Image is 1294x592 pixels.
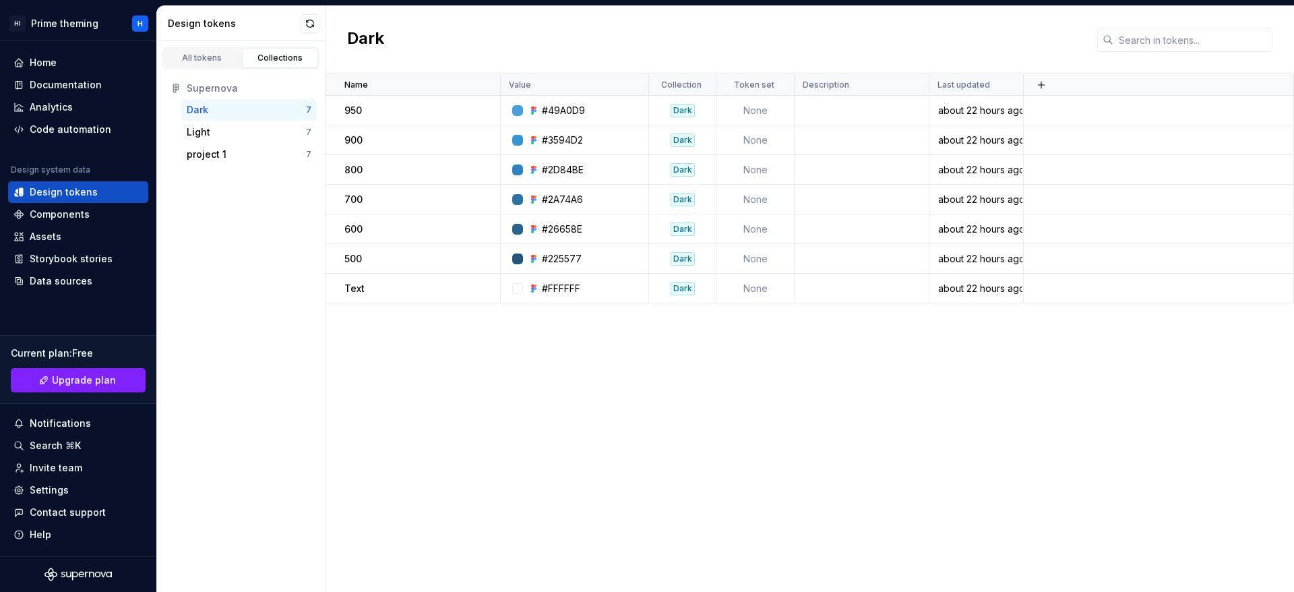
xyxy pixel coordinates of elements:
[930,104,1022,117] div: about 22 hours ago
[542,193,583,206] div: #2A74A6
[137,18,143,29] div: H
[803,80,849,90] p: Description
[8,248,148,270] a: Storybook stories
[44,568,112,581] svg: Supernova Logo
[30,185,98,199] div: Design tokens
[542,223,582,236] div: #26658E
[344,282,365,295] p: Text
[1113,28,1272,52] input: Search in tokens...
[344,193,363,206] p: 700
[671,104,695,117] div: Dark
[30,230,61,243] div: Assets
[8,435,148,456] button: Search ⌘K
[181,99,317,121] button: Dark7
[30,56,57,69] div: Home
[344,80,368,90] p: Name
[8,524,148,545] button: Help
[734,80,774,90] p: Token set
[542,163,584,177] div: #2D84BE
[187,125,210,139] div: Light
[168,53,236,63] div: All tokens
[30,461,82,475] div: Invite team
[542,252,582,266] div: #225577
[344,134,363,147] p: 900
[30,274,92,288] div: Data sources
[306,105,311,115] div: 7
[344,163,363,177] p: 800
[30,78,102,92] div: Documentation
[542,134,583,147] div: #3594D2
[8,52,148,73] a: Home
[8,226,148,247] a: Assets
[344,104,362,117] p: 950
[187,82,311,95] div: Supernova
[661,80,702,90] p: Collection
[716,214,795,244] td: None
[30,252,113,266] div: Storybook stories
[716,244,795,274] td: None
[716,185,795,214] td: None
[716,96,795,125] td: None
[8,204,148,225] a: Components
[306,127,311,138] div: 7
[509,80,531,90] p: Value
[187,103,208,117] div: Dark
[930,282,1022,295] div: about 22 hours ago
[671,134,695,147] div: Dark
[930,193,1022,206] div: about 22 hours ago
[542,282,580,295] div: #FFFFFF
[52,374,116,387] span: Upgrade plan
[8,181,148,203] a: Design tokens
[30,439,81,452] div: Search ⌘K
[671,252,695,266] div: Dark
[181,121,317,143] button: Light7
[8,74,148,96] a: Documentation
[8,270,148,292] a: Data sources
[671,223,695,236] div: Dark
[30,483,69,497] div: Settings
[30,528,51,541] div: Help
[8,502,148,523] button: Contact support
[671,193,695,206] div: Dark
[344,252,362,266] p: 500
[8,96,148,118] a: Analytics
[344,223,363,236] p: 600
[930,163,1022,177] div: about 22 hours ago
[671,282,695,295] div: Dark
[671,163,695,177] div: Dark
[30,100,73,114] div: Analytics
[8,119,148,140] a: Code automation
[716,155,795,185] td: None
[168,17,301,30] div: Design tokens
[9,16,26,32] div: HI
[930,252,1022,266] div: about 22 hours ago
[347,28,384,52] h2: Dark
[716,125,795,155] td: None
[937,80,990,90] p: Last updated
[542,104,585,117] div: #49A0D9
[31,17,98,30] div: Prime theming
[8,457,148,479] a: Invite team
[3,9,154,38] button: HIPrime themingH
[30,506,106,519] div: Contact support
[30,123,111,136] div: Code automation
[11,368,146,392] a: Upgrade plan
[930,223,1022,236] div: about 22 hours ago
[716,274,795,303] td: None
[8,479,148,501] a: Settings
[30,417,91,430] div: Notifications
[247,53,314,63] div: Collections
[11,165,90,175] div: Design system data
[181,144,317,165] button: project 17
[187,148,226,161] div: project 1
[11,347,146,360] div: Current plan : Free
[930,134,1022,147] div: about 22 hours ago
[8,413,148,434] button: Notifications
[306,149,311,160] div: 7
[30,208,90,221] div: Components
